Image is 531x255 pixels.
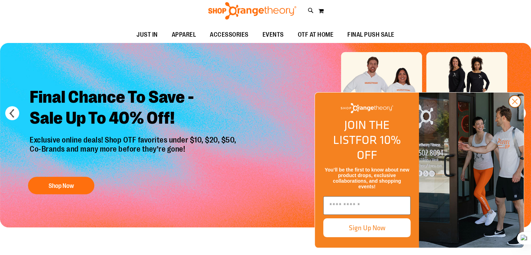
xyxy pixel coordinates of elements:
[5,106,19,120] button: prev
[347,27,394,43] span: FINAL PUSH SALE
[308,85,531,255] div: FLYOUT Form
[210,27,249,43] span: ACCESSORIES
[24,81,243,136] h2: Final Chance To Save - Sale Up To 40% Off!
[137,27,158,43] span: JUST IN
[419,93,524,248] img: Shop Orangtheory
[172,27,196,43] span: APPAREL
[24,136,243,170] p: Exclusive online deals! Shop OTF favorites under $10, $20, $50, Co-Brands and many more before th...
[323,218,411,237] button: Sign Up Now
[341,103,393,113] img: Shop Orangetheory
[207,2,297,20] img: Shop Orangetheory
[298,27,334,43] span: OTF AT HOME
[508,95,521,108] button: Close dialog
[165,27,203,43] a: APPAREL
[203,27,256,43] a: ACCESSORIES
[291,27,341,43] a: OTF AT HOME
[263,27,284,43] span: EVENTS
[28,177,94,194] button: Shop Now
[256,27,291,43] a: EVENTS
[333,116,390,148] span: JOIN THE LIST
[130,27,165,43] a: JUST IN
[325,167,409,189] span: You’ll be the first to know about new product drops, exclusive collaborations, and shopping events!
[340,27,401,43] a: FINAL PUSH SALE
[355,131,401,163] span: FOR 10% OFF
[323,196,411,215] input: Enter email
